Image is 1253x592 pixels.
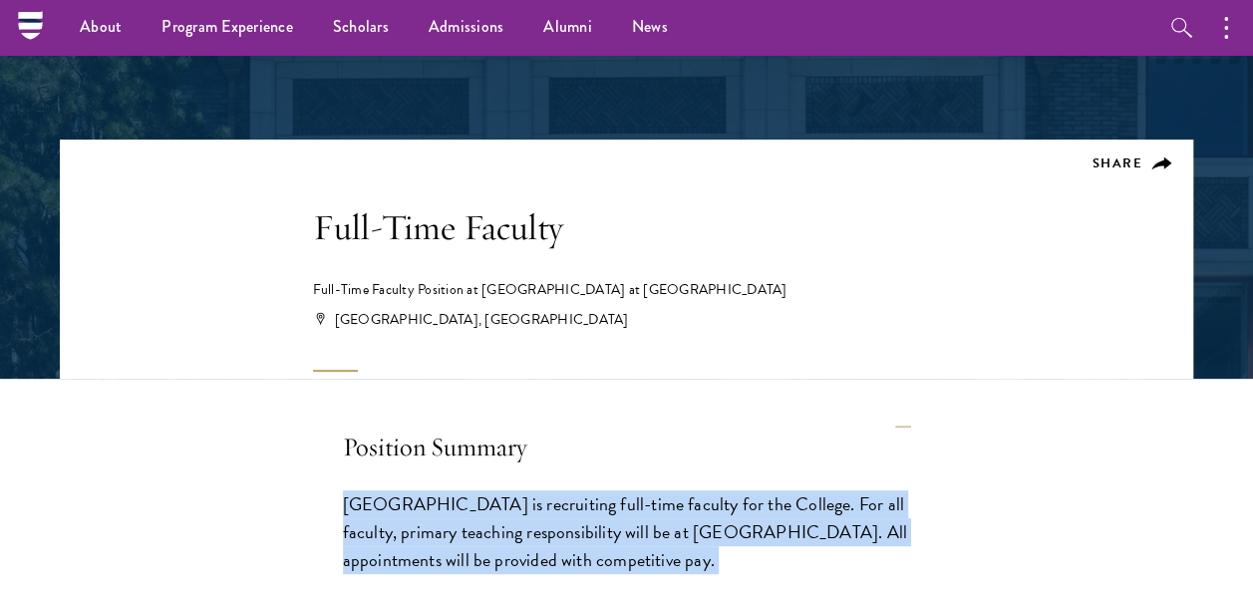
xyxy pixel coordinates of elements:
[1093,154,1173,172] button: Share
[343,409,911,485] h4: Position Summary
[313,204,941,250] h1: Full-Time Faculty
[313,280,941,300] div: Full-Time Faculty Position at [GEOGRAPHIC_DATA] at [GEOGRAPHIC_DATA]
[316,310,941,330] div: [GEOGRAPHIC_DATA], [GEOGRAPHIC_DATA]
[343,490,911,574] p: [GEOGRAPHIC_DATA] is recruiting full-time faculty for the College. For all faculty, primary teach...
[1093,153,1143,173] span: Share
